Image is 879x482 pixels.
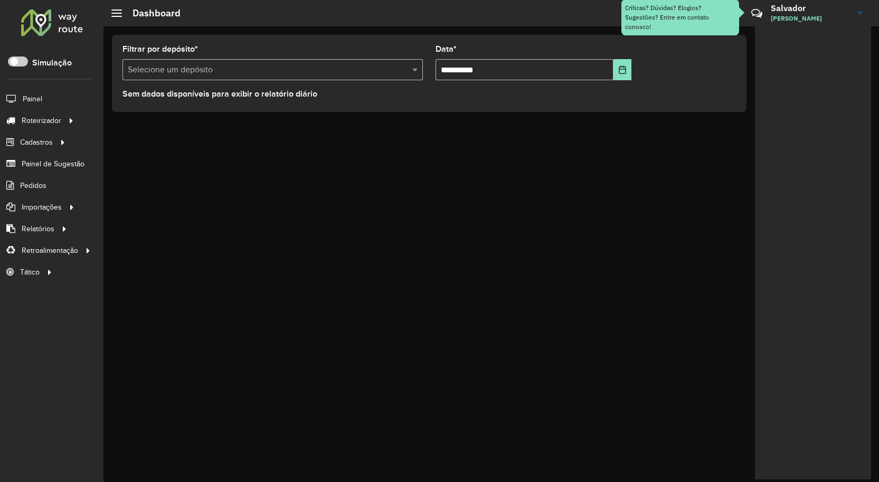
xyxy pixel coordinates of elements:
[22,202,62,213] span: Importações
[23,93,42,105] span: Painel
[122,88,317,100] label: Sem dados disponíveis para exibir o relatório diário
[32,56,72,69] label: Simulação
[613,59,631,80] button: Choose Date
[771,3,850,13] h3: Salvador
[20,137,53,148] span: Cadastros
[771,14,850,23] span: [PERSON_NAME]
[22,158,84,169] span: Painel de Sugestão
[20,267,40,278] span: Tático
[436,43,457,55] label: Data
[122,7,181,19] h2: Dashboard
[22,245,78,256] span: Retroalimentação
[20,180,46,191] span: Pedidos
[122,43,198,55] label: Filtrar por depósito
[22,223,54,234] span: Relatórios
[22,115,61,126] span: Roteirizador
[745,2,768,25] a: Contato Rápido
